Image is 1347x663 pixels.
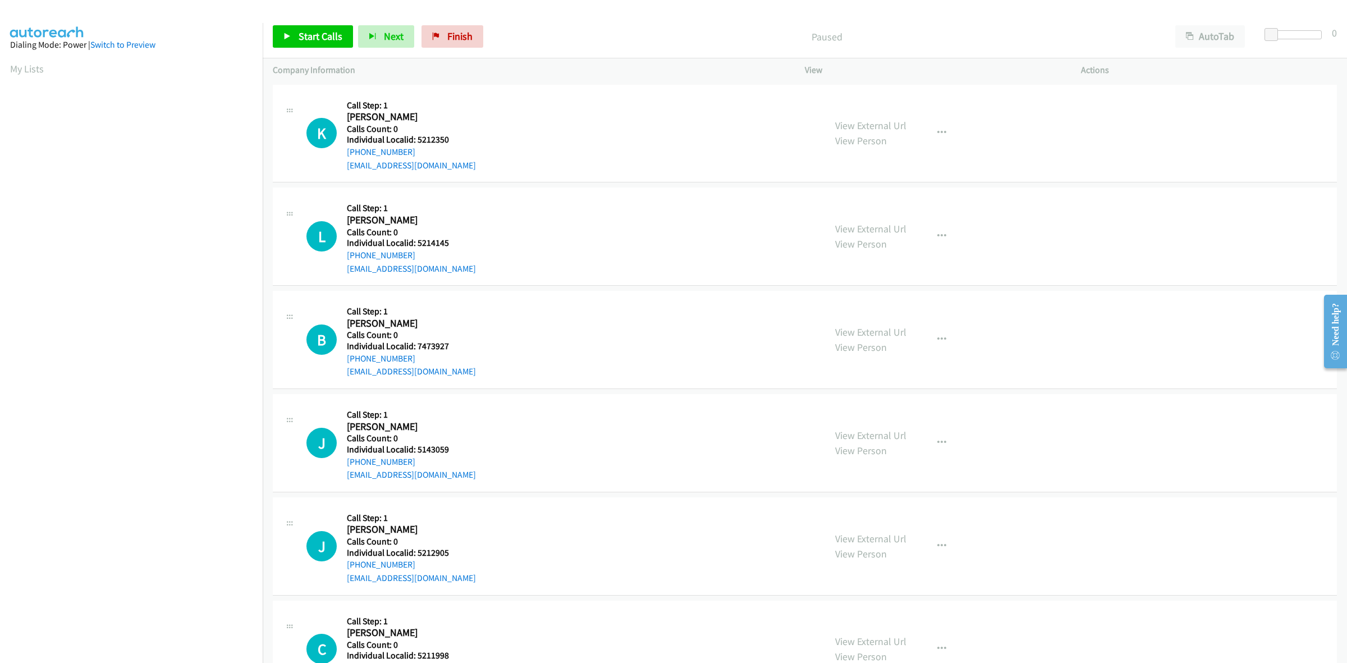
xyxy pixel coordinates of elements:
span: Next [384,30,404,43]
span: Finish [447,30,473,43]
h5: Call Step: 1 [347,203,476,214]
h5: Call Step: 1 [347,409,476,420]
a: View Person [835,134,887,147]
h1: K [306,118,337,148]
h5: Individual Localid: 5214145 [347,237,476,249]
h2: [PERSON_NAME] [347,420,463,433]
a: View External Url [835,222,906,235]
button: Next [358,25,414,48]
a: [PHONE_NUMBER] [347,250,415,260]
h5: Individual Localid: 5212350 [347,134,476,145]
a: View External Url [835,429,906,442]
h5: Individual Localid: 5212905 [347,547,476,559]
h2: [PERSON_NAME] [347,111,463,124]
h5: Calls Count: 0 [347,433,476,444]
h2: [PERSON_NAME] [347,214,463,227]
h5: Individual Localid: 7473927 [347,341,476,352]
p: Actions [1081,63,1337,77]
p: Company Information [273,63,785,77]
a: [EMAIL_ADDRESS][DOMAIN_NAME] [347,469,476,480]
h1: J [306,428,337,458]
h5: Individual Localid: 5143059 [347,444,476,455]
h5: Call Step: 1 [347,100,476,111]
div: The call is yet to be attempted [306,428,337,458]
a: View Person [835,341,887,354]
a: View Person [835,237,887,250]
a: [EMAIL_ADDRESS][DOMAIN_NAME] [347,573,476,583]
h5: Calls Count: 0 [347,639,476,651]
div: Dialing Mode: Power | [10,38,253,52]
a: View External Url [835,532,906,545]
p: View [805,63,1061,77]
span: Start Calls [299,30,342,43]
a: [PHONE_NUMBER] [347,147,415,157]
a: View External Url [835,119,906,132]
a: View Person [835,444,887,457]
h2: [PERSON_NAME] [347,627,463,639]
div: 0 [1332,25,1337,40]
a: View External Url [835,635,906,648]
button: AutoTab [1175,25,1245,48]
h5: Calls Count: 0 [347,536,476,547]
h1: B [306,324,337,355]
a: View Person [835,547,887,560]
a: My Lists [10,62,44,75]
p: Paused [498,29,1155,44]
a: Switch to Preview [90,39,155,50]
div: The call is yet to be attempted [306,531,337,561]
a: [PHONE_NUMBER] [347,353,415,364]
h5: Calls Count: 0 [347,124,476,135]
a: View Person [835,650,887,663]
h5: Calls Count: 0 [347,227,476,238]
h2: [PERSON_NAME] [347,523,463,536]
h5: Call Step: 1 [347,616,476,627]
a: [EMAIL_ADDRESS][DOMAIN_NAME] [347,160,476,171]
a: View External Url [835,326,906,339]
a: Start Calls [273,25,353,48]
iframe: Dialpad [10,86,263,620]
a: [EMAIL_ADDRESS][DOMAIN_NAME] [347,366,476,377]
a: [PHONE_NUMBER] [347,559,415,570]
a: [PHONE_NUMBER] [347,456,415,467]
h5: Call Step: 1 [347,513,476,524]
a: [EMAIL_ADDRESS][DOMAIN_NAME] [347,263,476,274]
iframe: Resource Center [1314,287,1347,376]
div: The call is yet to be attempted [306,118,337,148]
h1: J [306,531,337,561]
h5: Call Step: 1 [347,306,476,317]
div: Delay between calls (in seconds) [1270,30,1322,39]
div: The call is yet to be attempted [306,221,337,252]
a: Finish [421,25,483,48]
div: The call is yet to be attempted [306,324,337,355]
h5: Calls Count: 0 [347,330,476,341]
h2: [PERSON_NAME] [347,317,463,330]
h5: Individual Localid: 5211998 [347,650,476,661]
h1: L [306,221,337,252]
